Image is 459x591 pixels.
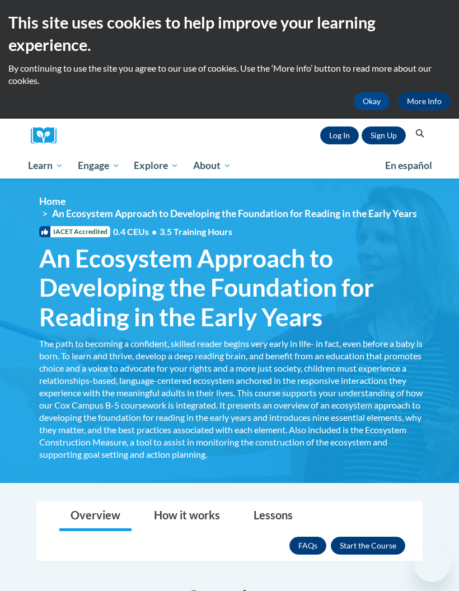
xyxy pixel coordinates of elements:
[152,226,157,237] span: •
[143,501,231,531] a: How it works
[378,154,439,177] a: En español
[193,159,231,172] span: About
[31,127,64,144] a: Cox Campus
[39,226,110,237] span: IACET Accredited
[354,92,390,110] button: Okay
[39,243,425,332] span: An Ecosystem Approach to Developing the Foundation for Reading in the Early Years
[78,159,120,172] span: Engage
[39,337,425,461] div: The path to becoming a confident, skilled reader begins very early in life- in fact, even before ...
[160,226,232,237] span: 3.5 Training Hours
[28,159,63,172] span: Learn
[8,62,451,87] p: By continuing to use the site you agree to our use of cookies. Use the ‘More info’ button to read...
[20,153,439,179] div: Main menu
[113,226,232,238] span: 0.4 CEUs
[186,153,238,179] a: About
[39,195,65,207] a: Home
[320,126,359,144] a: Log In
[8,11,451,57] h2: This site uses cookies to help improve your learning experience.
[134,159,179,172] span: Explore
[398,92,451,110] a: More Info
[289,537,326,555] a: FAQs
[52,208,417,219] span: An Ecosystem Approach to Developing the Foundation for Reading in the Early Years
[127,153,186,179] a: Explore
[362,126,406,144] a: Register
[411,127,428,140] button: Search
[242,501,304,531] a: Lessons
[385,160,432,171] span: En español
[21,153,71,179] a: Learn
[59,501,132,531] a: Overview
[71,153,127,179] a: Engage
[414,546,450,582] iframe: Button to launch messaging window
[31,127,64,144] img: Logo brand
[331,537,405,555] button: Enroll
